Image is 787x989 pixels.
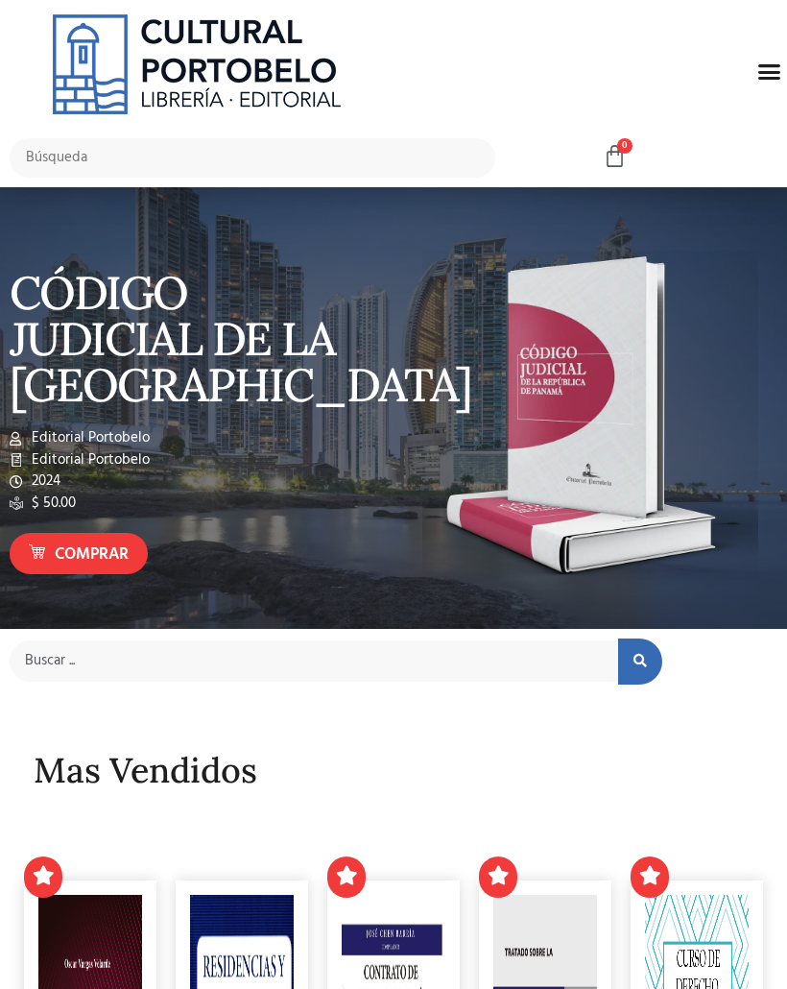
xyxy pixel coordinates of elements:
span: 2024 [27,470,60,493]
input: Buscar ... [10,640,618,682]
button: search submit [618,639,662,685]
span: Editorial Portobelo [27,427,150,449]
input: Búsqueda [10,138,495,178]
span: Comprar [55,543,129,567]
span: Editorial Portobelo [27,449,150,471]
span: 0 [617,138,632,154]
span: $ 50.00 [27,493,76,515]
a: 0 [603,144,627,170]
p: CÓDIGO JUDICIAL DE LA [GEOGRAPHIC_DATA] [10,270,384,408]
a: Comprar [10,533,148,574]
h2: Mas Vendidos [34,752,753,790]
